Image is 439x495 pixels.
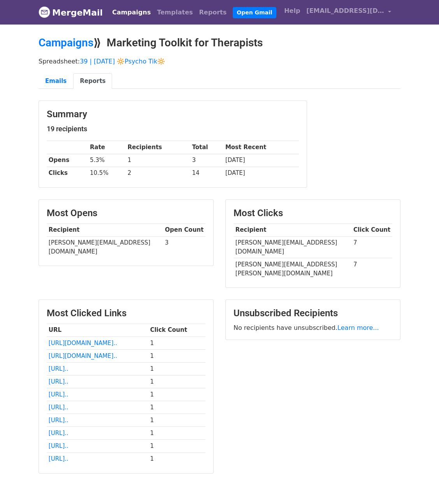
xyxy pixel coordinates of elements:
[49,417,68,424] a: [URL]..
[234,208,392,219] h3: Most Clicks
[148,362,205,375] td: 1
[281,3,303,19] a: Help
[196,5,230,20] a: Reports
[148,427,205,440] td: 1
[223,167,299,180] td: [DATE]
[39,57,400,65] p: Spreadsheet:
[148,336,205,349] td: 1
[234,258,351,280] td: [PERSON_NAME][EMAIL_ADDRESS][PERSON_NAME][DOMAIN_NAME]
[148,440,205,453] td: 1
[49,365,68,372] a: [URL]..
[163,236,205,258] td: 3
[233,7,276,18] a: Open Gmail
[49,404,68,411] a: [URL]..
[154,5,196,20] a: Templates
[351,236,392,258] td: 7
[303,3,394,21] a: [EMAIL_ADDRESS][DOMAIN_NAME]
[47,308,205,319] h3: Most Clicked Links
[148,414,205,427] td: 1
[49,455,68,462] a: [URL]..
[39,4,103,21] a: MergeMail
[400,458,439,495] iframe: Chat Widget
[73,73,112,89] a: Reports
[49,340,117,347] a: [URL][DOMAIN_NAME]..
[47,167,88,180] th: Clicks
[39,36,93,49] a: Campaigns
[190,154,223,167] td: 3
[126,167,190,180] td: 2
[148,349,205,362] td: 1
[49,391,68,398] a: [URL]..
[126,141,190,154] th: Recipients
[88,154,126,167] td: 5.3%
[47,224,163,236] th: Recipient
[306,6,384,16] span: [EMAIL_ADDRESS][DOMAIN_NAME]
[126,154,190,167] td: 1
[148,401,205,414] td: 1
[47,208,205,219] h3: Most Opens
[190,141,223,154] th: Total
[47,236,163,258] td: [PERSON_NAME][EMAIL_ADDRESS][DOMAIN_NAME]
[47,154,88,167] th: Opens
[47,125,299,133] h5: 19 recipients
[49,352,117,359] a: [URL][DOMAIN_NAME]..
[49,378,68,385] a: [URL]..
[351,224,392,236] th: Click Count
[39,36,400,49] h2: ⟫ Marketing Toolkit for Therapists
[234,324,392,332] p: No recipients have unsubscribed.
[190,167,223,180] td: 14
[88,167,126,180] td: 10.5%
[49,442,68,449] a: [URL]..
[39,73,73,89] a: Emails
[80,58,165,65] a: 39 | [DATE] 🔆Psycho Tik🔆
[223,141,299,154] th: Most Recent
[47,109,299,120] h3: Summary
[148,375,205,388] td: 1
[148,388,205,401] td: 1
[163,224,205,236] th: Open Count
[234,224,351,236] th: Recipient
[47,324,148,336] th: URL
[88,141,126,154] th: Rate
[39,6,50,18] img: MergeMail logo
[109,5,154,20] a: Campaigns
[148,453,205,465] td: 1
[223,154,299,167] td: [DATE]
[49,430,68,437] a: [URL]..
[351,258,392,280] td: 7
[148,324,205,336] th: Click Count
[337,324,379,331] a: Learn more...
[234,236,351,258] td: [PERSON_NAME][EMAIL_ADDRESS][DOMAIN_NAME]
[234,308,392,319] h3: Unsubscribed Recipients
